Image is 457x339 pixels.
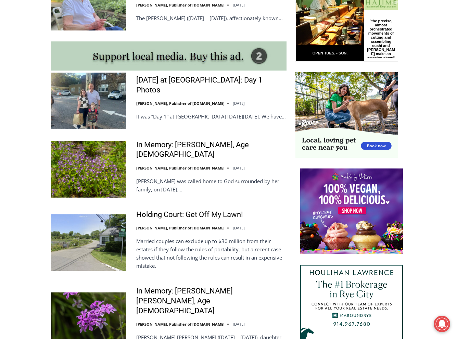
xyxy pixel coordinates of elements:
[136,210,243,220] a: Holding Court: Get Off My Lawn!
[136,2,225,8] a: [PERSON_NAME], Publisher of [DOMAIN_NAME]
[0,69,69,85] a: Open Tues. - Sun. [PHONE_NUMBER]
[233,2,245,8] time: [DATE]
[136,322,225,327] a: [PERSON_NAME], Publisher of [DOMAIN_NAME]
[173,0,323,66] div: "[PERSON_NAME] and I covered the [DATE] Parade, which was a really eye opening experience as I ha...
[136,14,287,22] p: The [PERSON_NAME] ([DATE] – [DATE]), affectionately known…
[51,41,287,71] img: support local media, buy this ad
[300,168,403,254] img: Baked by Melissa
[136,165,225,171] a: [PERSON_NAME], Publisher of [DOMAIN_NAME]
[136,225,225,230] a: [PERSON_NAME], Publisher of [DOMAIN_NAME]
[233,165,245,171] time: [DATE]
[136,101,225,106] a: [PERSON_NAME], Publisher of [DOMAIN_NAME]
[136,237,287,270] p: Married couples can exclude up to $30 million from their estates if they follow the rules of port...
[2,71,67,97] span: Open Tues. - Sun. [PHONE_NUMBER]
[51,141,126,197] img: In Memory: Adele Arrigale, Age 90
[136,112,287,121] p: It was “Day 1” at [GEOGRAPHIC_DATA] [DATE][DATE]. We have…
[136,75,287,95] a: [DATE] at [GEOGRAPHIC_DATA]: Day 1 Photos
[179,68,317,84] span: Intern @ [DOMAIN_NAME]
[233,101,245,106] time: [DATE]
[165,66,332,85] a: Intern @ [DOMAIN_NAME]
[71,43,101,82] div: "the precise, almost orchestrated movements of cutting and assembling sushi and [PERSON_NAME] mak...
[51,73,126,129] img: First Day of School at Rye City Schools: Day 1 Photos
[51,214,126,271] img: Holding Court: Get Off My Lawn!
[136,140,287,160] a: In Memory: [PERSON_NAME], Age [DEMOGRAPHIC_DATA]
[136,286,287,316] a: In Memory: [PERSON_NAME] [PERSON_NAME], Age [DEMOGRAPHIC_DATA]
[233,225,245,230] time: [DATE]
[136,177,287,193] p: [PERSON_NAME] was called home to God surrounded by her family, on [DATE]….
[233,322,245,327] time: [DATE]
